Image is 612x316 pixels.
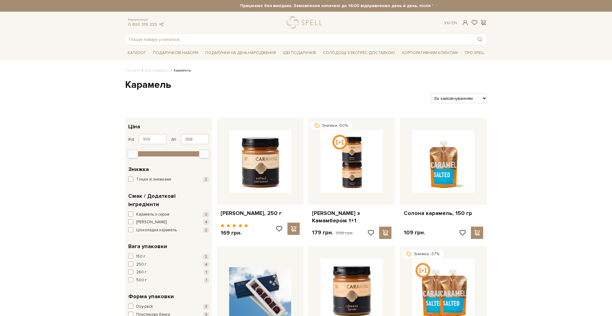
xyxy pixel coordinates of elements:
input: Пошук товару у каталозі [125,34,473,45]
button: Пошук товару у каталозі [473,34,487,45]
span: 2 [203,212,209,217]
p: 179 грн. [312,229,353,236]
span: 4 [203,262,209,267]
input: Ціна [181,134,209,144]
span: | [449,20,450,25]
a: En [452,20,457,25]
button: [PERSON_NAME] 4 [128,219,209,225]
button: 260 г 1 [128,269,209,275]
a: Головна [125,68,140,73]
span: 2 [203,228,209,233]
button: 500 г 1 [128,277,209,283]
button: 150 г 2 [128,254,209,260]
a: Солона карамель, 150 гр [404,210,483,217]
div: Min [128,150,138,158]
span: Форма упаковки [128,292,174,301]
span: 3 [203,304,209,309]
span: Ціна [128,123,140,131]
span: 500 г [136,277,147,283]
a: Корпоративним клієнтам [400,48,460,58]
span: [PERSON_NAME] [136,219,167,225]
button: Doy-pack 3 [128,304,209,310]
span: 4 [203,220,209,225]
span: Подарункові набори [151,48,201,58]
p: 109 грн. [404,229,425,236]
button: Шоколадна карамель 2 [128,227,209,233]
span: від [128,136,134,142]
span: Ідеї подарунків [280,48,318,58]
span: Про Spell [462,48,487,58]
span: 1 [204,278,209,283]
li: Карамель [169,68,191,73]
span: Тільки зі знижками [136,177,171,183]
span: 250 г [136,262,147,268]
a: [PERSON_NAME] з Камамбером 1+1 [312,210,391,224]
button: 250 г 4 [128,262,209,268]
div: Max [199,150,210,158]
a: logo [287,16,325,29]
span: Карамель з сиром [136,212,169,218]
span: до [171,136,176,142]
p: 169 грн. [221,229,248,236]
button: Тільки зі знижками 2 [128,177,209,183]
button: Карамель з сиром 2 [128,212,209,218]
div: Ук [444,20,457,26]
span: Шоколадна карамель [136,227,177,233]
span: Подарунки на День народження [203,48,278,58]
span: Вага упаковки [128,242,167,251]
h1: Карамель [125,79,487,92]
div: Знижка -50% [310,121,353,130]
span: Doy-pack [136,304,153,310]
span: 2 [203,254,209,259]
span: Знижка [128,165,149,174]
a: 0 800 319 233 [128,22,157,27]
img: Солона карамель, 150 гр [412,130,475,193]
span: 1 [204,270,209,275]
strong: Працюємо без вихідних. Замовлення оплачені до 16:00 відправляємо день в день, після 16:00 - насту... [179,3,541,9]
span: Смак / Додаткові інгредієнти [128,192,207,209]
a: Вся продукція [145,68,169,73]
a: Солодощі з експрес-доставкою [321,48,398,58]
div: Знижка -37% [401,249,445,259]
span: 358 грн. [336,230,353,236]
input: Ціна [139,134,167,144]
span: Консультація: [128,18,164,22]
span: 150 г [136,254,145,260]
span: 260 г [136,269,147,275]
a: telegram [158,22,164,27]
img: Карамель з Камамбером 1+1 [321,130,383,193]
a: [PERSON_NAME], 250 г [221,210,300,217]
span: 2 [203,177,209,182]
span: Каталог [125,48,148,58]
